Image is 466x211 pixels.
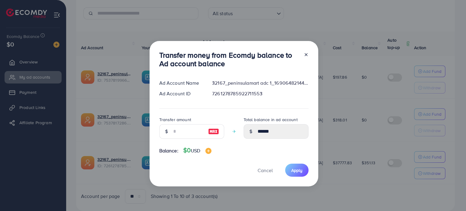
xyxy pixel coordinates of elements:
[191,147,200,154] span: USD
[207,90,313,97] div: 7261278785922711553
[440,184,461,206] iframe: Chat
[208,128,219,135] img: image
[205,148,211,154] img: image
[250,164,280,177] button: Cancel
[154,90,208,97] div: Ad Account ID
[159,147,178,154] span: Balance:
[285,164,309,177] button: Apply
[154,80,208,87] div: Ad Account Name
[291,167,302,173] span: Apply
[207,80,313,87] div: 32167_peninsulamart adc 1_1690648214482
[244,117,298,123] label: Total balance in ad account
[183,147,211,154] h4: $0
[159,51,299,68] h3: Transfer money from Ecomdy balance to Ad account balance
[258,167,273,174] span: Cancel
[159,117,191,123] label: Transfer amount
